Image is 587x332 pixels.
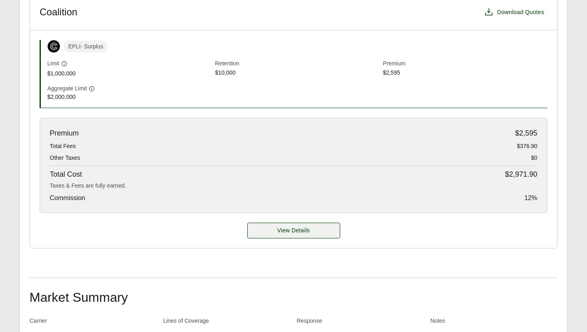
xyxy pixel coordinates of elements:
[29,291,558,304] h2: Market Summary
[247,223,340,238] a: Coalition details
[524,193,537,203] span: 12 %
[50,128,79,139] span: Premium
[383,59,547,69] span: Premium
[47,93,212,101] span: $2,000,000
[531,154,537,162] span: $0
[297,317,424,328] th: Response
[50,182,537,190] div: Taxes & Fees are fully earned.
[50,169,82,180] span: Total Cost
[517,142,537,150] span: $376.90
[277,226,310,235] span: View Details
[430,317,558,328] th: Notes
[47,69,212,78] span: $1,000,000
[47,84,87,93] span: Aggregate Limit
[50,154,80,162] span: Other Taxes
[63,41,108,52] span: EPLI - Surplus
[40,6,77,18] h3: Coalition
[497,8,544,17] span: Download Quotes
[29,317,157,328] th: Carrier
[505,169,537,180] span: $2,971.90
[515,128,537,139] span: $2,595
[50,193,85,203] span: Commission
[247,223,340,238] button: View Details
[47,59,59,68] span: Limit
[383,69,547,78] span: $2,595
[215,59,379,69] span: Retention
[481,4,547,20] button: Download Quotes
[163,317,290,328] th: Lines of Coverage
[215,69,379,78] span: $10,000
[48,40,60,52] img: Coalition
[50,142,76,150] span: Total Fees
